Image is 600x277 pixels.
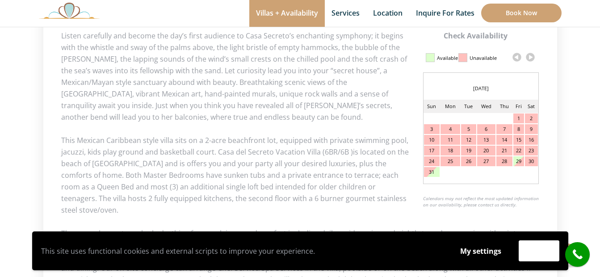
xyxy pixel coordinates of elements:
[440,100,460,113] td: Mon
[513,100,524,113] td: Fri
[477,135,495,145] div: 13
[496,135,512,145] div: 14
[525,146,537,155] div: 23
[496,124,512,134] div: 7
[477,124,495,134] div: 6
[525,156,537,166] div: 30
[513,146,524,155] div: 22
[461,124,476,134] div: 5
[496,156,512,166] div: 28
[513,135,524,145] div: 15
[61,134,539,216] p: This Mexican Caribbean style villa sits on a 2-acre beachfront lot, equipped with private swimmin...
[437,50,458,66] div: Available
[424,156,440,166] div: 24
[524,100,538,113] td: Sat
[496,146,512,155] div: 21
[461,135,476,145] div: 12
[525,113,537,123] div: 2
[424,100,441,113] td: Sun
[567,244,587,264] i: call
[477,146,495,155] div: 20
[477,100,496,113] td: Wed
[481,4,562,22] a: Book Now
[470,50,497,66] div: Unavailable
[565,242,590,267] a: call
[441,135,460,145] div: 11
[441,124,460,134] div: 4
[477,156,495,166] div: 27
[424,146,440,155] div: 17
[461,100,477,113] td: Tue
[424,135,440,145] div: 10
[513,124,524,134] div: 8
[61,30,539,123] p: Listen carefully and become the day’s first audience to Casa Secreto’s enchanting symphony; it be...
[513,113,524,123] div: 1
[519,240,559,261] button: Accept
[441,146,460,155] div: 18
[452,241,510,261] button: My settings
[441,156,460,166] div: 25
[525,135,537,145] div: 16
[39,2,100,19] img: Awesome Logo
[424,167,440,177] div: 31
[461,156,476,166] div: 26
[461,146,476,155] div: 19
[513,156,524,166] div: 29
[41,244,443,258] p: This site uses functional cookies and external scripts to improve your experience.
[424,124,440,134] div: 3
[424,82,538,95] div: [DATE]
[496,100,513,113] td: Thu
[525,124,537,134] div: 9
